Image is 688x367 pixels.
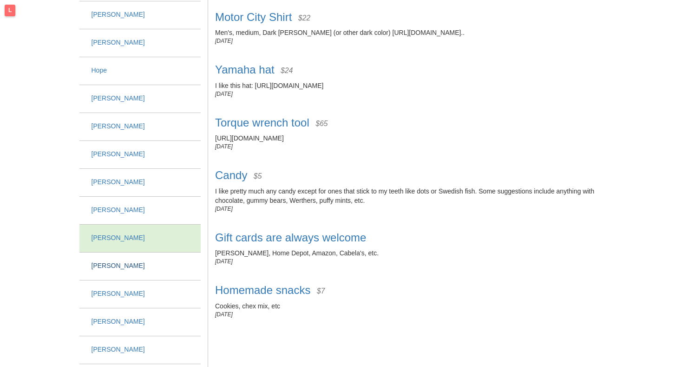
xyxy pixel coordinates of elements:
[92,262,145,269] span: [PERSON_NAME]
[79,225,201,253] a: [PERSON_NAME]
[215,284,310,296] span: Homemade snacks
[215,205,609,213] div: [DATE]
[79,253,201,280] a: [PERSON_NAME]
[92,234,145,241] span: [PERSON_NAME]
[254,169,262,180] small: $5
[215,81,609,90] div: I like this hat: [URL][DOMAIN_NAME]
[215,11,609,23] a: Motor City Shirt $22
[79,308,201,336] a: [PERSON_NAME]
[215,28,609,37] div: Men's, medium, Dark [PERSON_NAME] (or other dark color) [URL][DOMAIN_NAME]..
[79,57,201,85] a: Hope
[5,5,15,16] div: Local Development Environment
[215,63,275,76] span: Yamaha hat
[317,284,325,295] small: $7
[92,67,107,74] span: Hope
[215,169,609,181] a: Candy $5
[215,116,309,129] span: Torque wrench tool
[215,258,609,266] div: [DATE]
[79,113,201,141] a: [PERSON_NAME]
[298,11,310,22] small: $22
[79,29,201,57] a: [PERSON_NAME]
[215,169,247,181] span: Candy
[79,1,201,29] a: [PERSON_NAME]
[79,197,201,225] a: [PERSON_NAME]
[215,117,609,129] a: Torque wrench tool $65
[215,311,609,319] div: [DATE]
[215,231,366,244] span: Gift cards are always welcome
[79,141,201,169] a: [PERSON_NAME]
[215,301,609,311] div: Cookies, chex mix, etc
[92,178,145,186] span: [PERSON_NAME]
[215,64,609,76] a: Yamaha hat $24
[281,64,293,74] small: $24
[79,169,201,197] a: [PERSON_NAME]
[215,232,609,244] a: Gift cards are always welcome
[215,143,609,151] div: [DATE]
[92,290,145,297] span: [PERSON_NAME]
[92,150,145,158] span: [PERSON_NAME]
[215,284,609,296] a: Homemade snacks $7
[215,187,609,205] div: I like pretty much any candy except for ones that stick to my teeth like dots or Swedish fish. So...
[92,11,145,18] span: [PERSON_NAME]
[215,37,609,45] div: [DATE]
[92,318,145,325] span: [PERSON_NAME]
[215,90,609,98] div: [DATE]
[79,85,201,113] a: [PERSON_NAME]
[79,336,201,364] a: [PERSON_NAME]
[92,94,145,102] span: [PERSON_NAME]
[215,11,292,23] span: Motor City Shirt
[315,117,328,127] small: $65
[79,280,201,308] a: [PERSON_NAME]
[92,346,145,353] span: [PERSON_NAME]
[92,39,145,46] span: [PERSON_NAME]
[215,248,609,258] div: [PERSON_NAME], Home Depot, Amazon, Cabela's, etc.
[215,133,609,143] div: [URL][DOMAIN_NAME]
[92,122,145,130] span: [PERSON_NAME]
[92,206,145,214] span: [PERSON_NAME]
